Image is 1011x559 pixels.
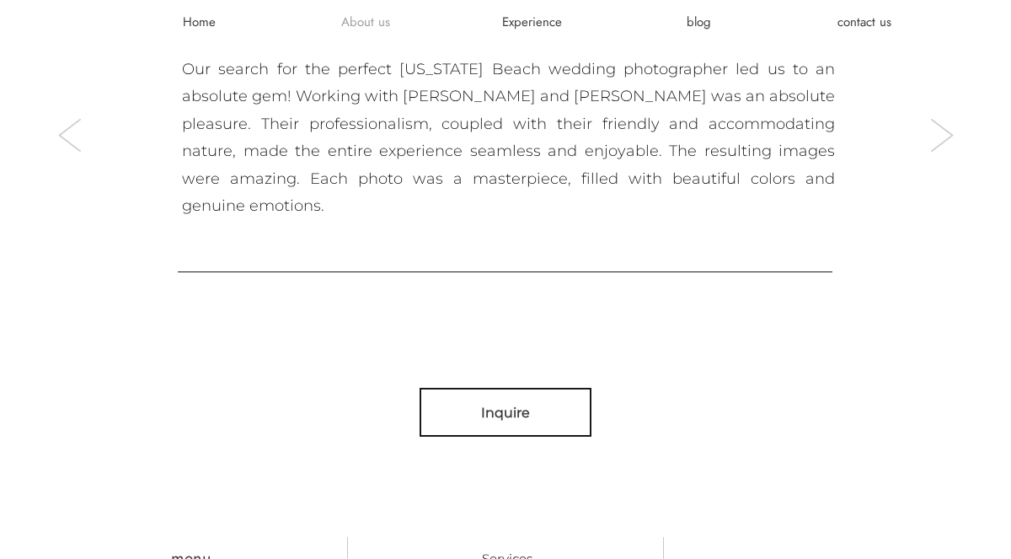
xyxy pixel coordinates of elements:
a: About us [315,13,416,30]
a: contact us [814,13,915,30]
b: Inquire [481,405,530,421]
a: Inquire [455,404,556,421]
p: Our search for the perfect [US_STATE] Beach wedding photographer led us to an absolute gem! Worki... [182,56,835,207]
a: blog [648,13,749,30]
a: Experience [481,13,582,30]
a: Home [148,13,249,30]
